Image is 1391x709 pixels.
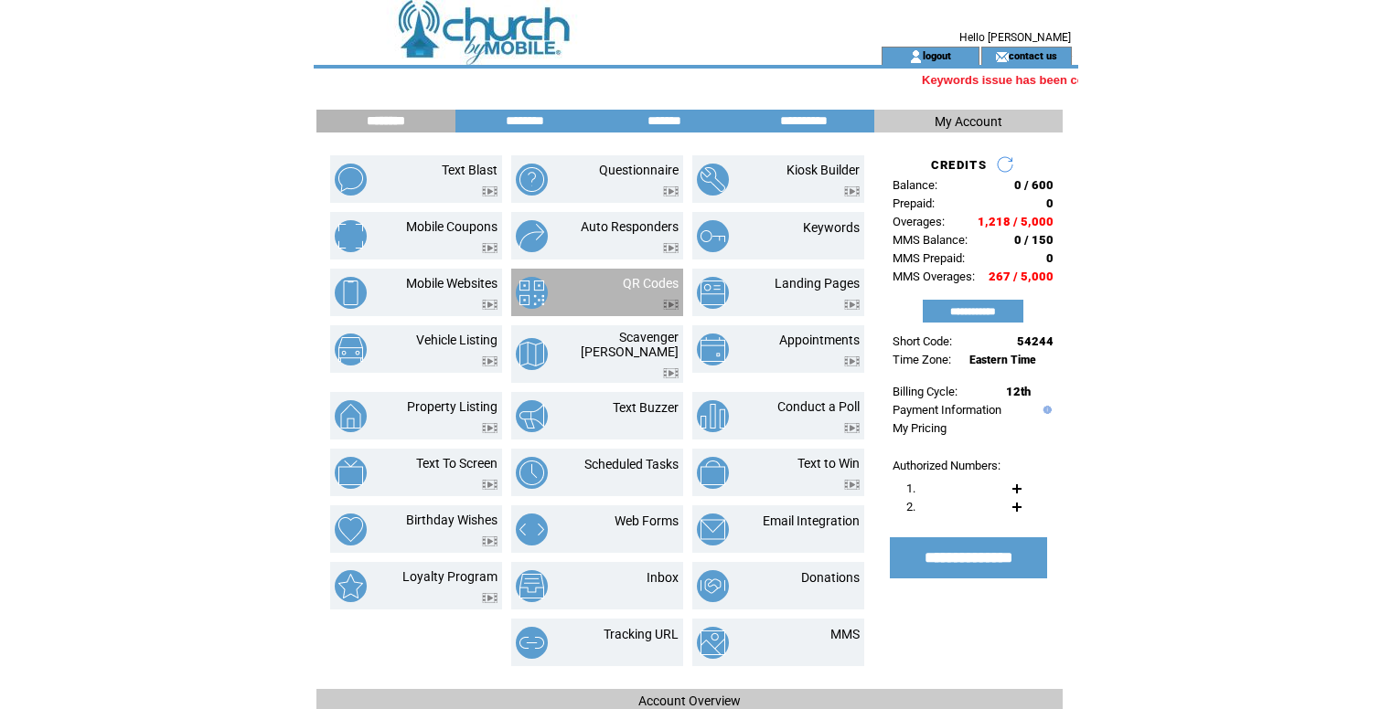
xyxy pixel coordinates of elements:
[1039,406,1052,414] img: help.gif
[844,356,860,366] img: video.png
[663,186,679,196] img: video.png
[959,31,1071,44] span: Hello [PERSON_NAME]
[989,270,1054,283] span: 267 / 5,000
[335,457,367,489] img: text-to-screen.png
[482,243,498,253] img: video.png
[697,570,729,602] img: donations.png
[335,220,367,252] img: mobile-coupons.png
[482,480,498,490] img: video.png
[909,49,923,64] img: account_icon.gif
[335,570,367,602] img: loyalty-program.png
[844,300,860,310] img: video.png
[893,385,958,398] span: Billing Cycle:
[516,570,548,602] img: inbox.png
[335,277,367,309] img: mobile-websites.png
[442,163,498,177] a: Text Blast
[402,569,498,584] a: Loyalty Program
[663,243,679,253] img: video.png
[978,215,1054,228] span: 1,218 / 5,000
[1046,251,1054,265] span: 0
[647,570,679,585] a: Inbox
[1046,196,1054,210] span: 0
[613,400,679,415] a: Text Buzzer
[844,480,860,490] img: video.png
[923,49,951,61] a: logout
[516,457,548,489] img: scheduled-tasks.png
[1006,385,1031,398] span: 12th
[893,353,951,366] span: Time Zone:
[604,627,679,641] a: Tracking URL
[830,627,860,641] a: MMS
[314,73,1078,87] marquee: Keywords issue has been corrected. Thank you for your patience!
[406,219,498,234] a: Mobile Coupons
[516,220,548,252] img: auto-responders.png
[623,276,679,291] a: QR Codes
[482,356,498,366] img: video.png
[893,196,935,210] span: Prepaid:
[482,186,498,196] img: video.png
[906,500,915,513] span: 2.
[516,400,548,432] img: text-buzzer.png
[697,513,729,545] img: email-integration.png
[482,536,498,546] img: video.png
[893,233,968,247] span: MMS Balance:
[482,300,498,310] img: video.png
[406,513,498,527] a: Birthday Wishes
[786,163,860,177] a: Kiosk Builder
[516,513,548,545] img: web-forms.png
[516,627,548,659] img: tracking-url.png
[407,399,498,414] a: Property Listing
[697,627,729,659] img: mms.png
[893,215,945,228] span: Overages:
[482,423,498,433] img: video.png
[663,368,679,378] img: video.png
[763,513,860,528] a: Email Integration
[801,570,860,585] a: Donations
[1014,233,1054,247] span: 0 / 150
[335,333,367,365] img: vehicle-listing.png
[893,459,1000,472] span: Authorized Numbers:
[584,457,679,471] a: Scheduled Tasks
[335,513,367,545] img: birthday-wishes.png
[697,220,729,252] img: keywords.png
[1017,334,1054,348] span: 54244
[581,219,679,234] a: Auto Responders
[935,114,1002,129] span: My Account
[697,333,729,365] img: appointments.png
[516,338,548,370] img: scavenger-hunt.png
[775,276,860,291] a: Landing Pages
[697,277,729,309] img: landing-pages.png
[638,693,741,708] span: Account Overview
[893,421,947,435] a: My Pricing
[893,251,965,265] span: MMS Prepaid:
[335,400,367,432] img: property-listing.png
[335,164,367,196] img: text-blast.png
[844,186,860,196] img: video.png
[406,276,498,291] a: Mobile Websites
[893,178,937,192] span: Balance:
[893,270,975,283] span: MMS Overages:
[599,163,679,177] a: Questionnaire
[697,164,729,196] img: kiosk-builder.png
[797,456,860,471] a: Text to Win
[581,330,679,359] a: Scavenger [PERSON_NAME]
[516,164,548,196] img: questionnaire.png
[416,333,498,347] a: Vehicle Listing
[931,158,987,172] span: CREDITS
[777,399,860,414] a: Conduct a Poll
[803,220,860,235] a: Keywords
[906,481,915,495] span: 1.
[697,400,729,432] img: conduct-a-poll.png
[893,334,952,348] span: Short Code:
[663,300,679,310] img: video.png
[516,277,548,309] img: qr-codes.png
[893,403,1001,417] a: Payment Information
[969,354,1036,366] span: Eastern Time
[995,49,1009,64] img: contact_us_icon.gif
[615,513,679,528] a: Web Forms
[1009,49,1057,61] a: contact us
[1014,178,1054,192] span: 0 / 600
[697,457,729,489] img: text-to-win.png
[779,333,860,347] a: Appointments
[482,593,498,603] img: video.png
